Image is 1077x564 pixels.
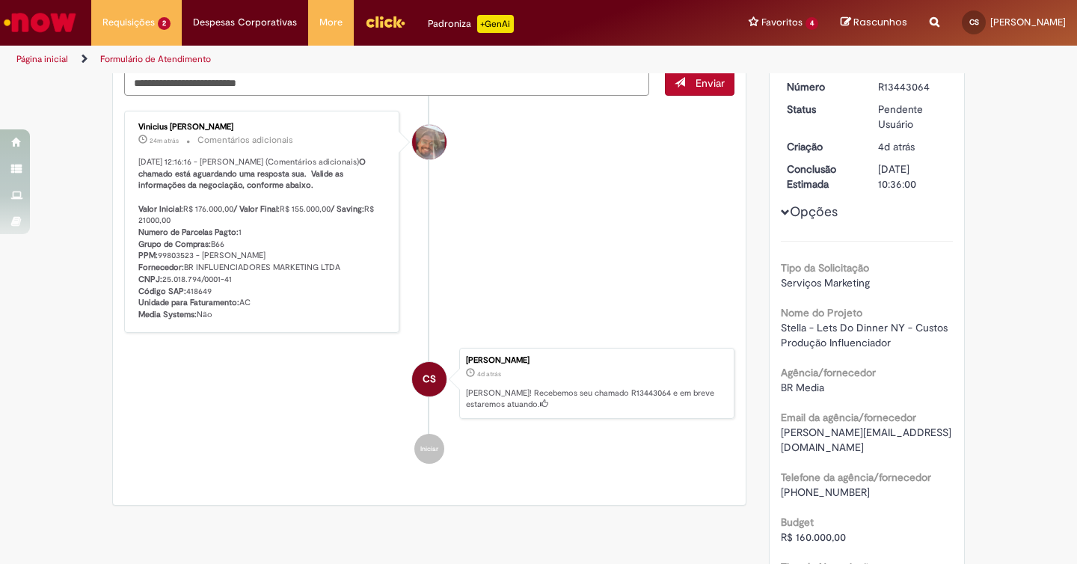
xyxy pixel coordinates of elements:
b: PPM: [138,250,158,261]
div: Vinicius Rafael De Souza [412,125,447,159]
a: Rascunhos [841,16,907,30]
span: CS [969,17,979,27]
b: Budget [781,515,814,529]
span: [PERSON_NAME] [990,16,1066,28]
ul: Trilhas de página [11,46,707,73]
span: Serviços Marketing [781,276,870,289]
div: 25/08/2025 09:35:52 [878,139,948,154]
dt: Status [776,102,868,117]
span: More [319,15,343,30]
dt: Conclusão Estimada [776,162,868,191]
b: Agência/fornecedor [781,366,876,379]
ul: Histórico de tíquete [124,96,734,479]
span: Enviar [696,76,725,90]
b: / Valor Final: [233,203,280,215]
span: 24m atrás [150,136,179,145]
span: 4 [806,17,818,30]
b: Unidade para Faturamento: [138,297,239,308]
div: R13443064 [878,79,948,94]
div: Padroniza [428,15,514,33]
span: [PERSON_NAME][EMAIL_ADDRESS][DOMAIN_NAME] [781,426,951,454]
b: Nome do Projeto [781,306,862,319]
b: Fornecedor: [138,262,184,273]
span: Despesas Corporativas [193,15,297,30]
a: Formulário de Atendimento [100,53,211,65]
dt: Número [776,79,868,94]
span: Favoritos [761,15,803,30]
span: CS [423,361,436,397]
div: Pendente Usuário [878,102,948,132]
a: Página inicial [16,53,68,65]
div: Carla Maria Gomes De Sousa [412,362,447,396]
time: 25/08/2025 09:35:52 [477,370,501,378]
span: Rascunhos [853,15,907,29]
b: Media Systems: [138,309,197,320]
small: Comentários adicionais [197,134,293,147]
b: Numero de Parcelas Pagto: [138,227,239,238]
div: Vinicius [PERSON_NAME] [138,123,387,132]
p: [PERSON_NAME]! Recebemos seu chamado R13443064 e em breve estaremos atuando. [466,387,726,411]
span: 2 [158,17,171,30]
p: [DATE] 12:16:16 - [PERSON_NAME] (Comentários adicionais) R$ 176.000,00 R$ 155.000,00 R$ 21000,00 ... [138,156,387,321]
span: R$ 160.000,00 [781,530,846,544]
b: Telefone da agência/fornecedor [781,470,931,484]
dt: Criação [776,139,868,154]
b: CNPJ: [138,274,162,285]
img: ServiceNow [1,7,79,37]
b: Grupo de Compras: [138,239,211,250]
span: [PHONE_NUMBER] [781,485,870,499]
button: Enviar [665,70,734,96]
span: BR Media [781,381,824,394]
textarea: Digite sua mensagem aqui... [124,70,649,96]
b: / Saving: [331,203,364,215]
div: [DATE] 10:36:00 [878,162,948,191]
span: Requisições [102,15,155,30]
li: Carla Maria Gomes De Sousa [124,348,734,420]
b: O chamado está aguardando uma resposta sua. Valide as informações da negociação, conforme abaixo.... [138,156,368,215]
b: Tipo da Solicitação [781,261,869,275]
img: click_logo_yellow_360x200.png [365,10,405,33]
span: 4d atrás [878,140,915,153]
p: +GenAi [477,15,514,33]
span: Stella - Lets Do Dinner NY - Custos Produção Influenciador [781,321,951,349]
b: Email da agência/fornecedor [781,411,916,424]
span: 4d atrás [477,370,501,378]
div: [PERSON_NAME] [466,356,726,365]
time: 28/08/2025 12:16:16 [150,136,179,145]
time: 25/08/2025 09:35:52 [878,140,915,153]
b: Código SAP: [138,286,186,297]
